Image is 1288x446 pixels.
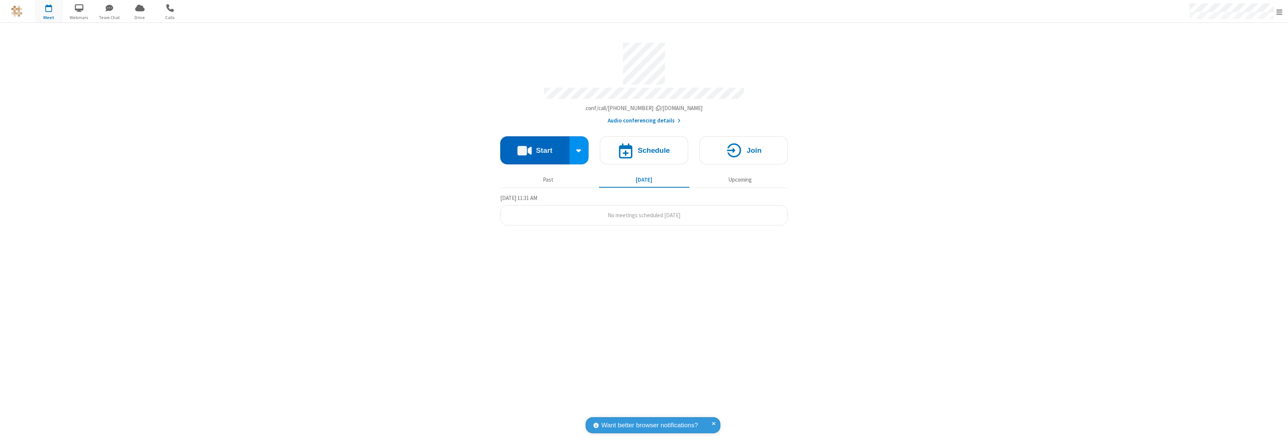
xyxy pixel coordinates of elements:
button: Audio conferencing details [608,116,681,125]
button: Schedule [600,136,688,164]
span: Drive [126,14,154,21]
h4: Schedule [638,147,670,154]
iframe: Chat [1269,427,1282,441]
img: QA Selenium DO NOT DELETE OR CHANGE [11,6,22,17]
div: Start conference options [569,136,589,164]
span: Meet [35,14,63,21]
span: No meetings scheduled [DATE] [608,212,680,219]
section: Account details [500,37,788,125]
button: Start [500,136,569,164]
span: [DATE] 11:31 AM [500,194,537,201]
h4: Join [747,147,762,154]
span: Webinars [65,14,93,21]
span: Calls [156,14,184,21]
span: Want better browser notifications? [601,421,698,430]
button: Upcoming [695,173,785,187]
button: Copy my meeting room linkCopy my meeting room link [586,104,703,113]
button: Join [699,136,788,164]
button: [DATE] [599,173,689,187]
h4: Start [536,147,552,154]
section: Today's Meetings [500,194,788,226]
button: Past [503,173,593,187]
span: Copy my meeting room link [586,104,703,112]
span: Team Chat [95,14,124,21]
